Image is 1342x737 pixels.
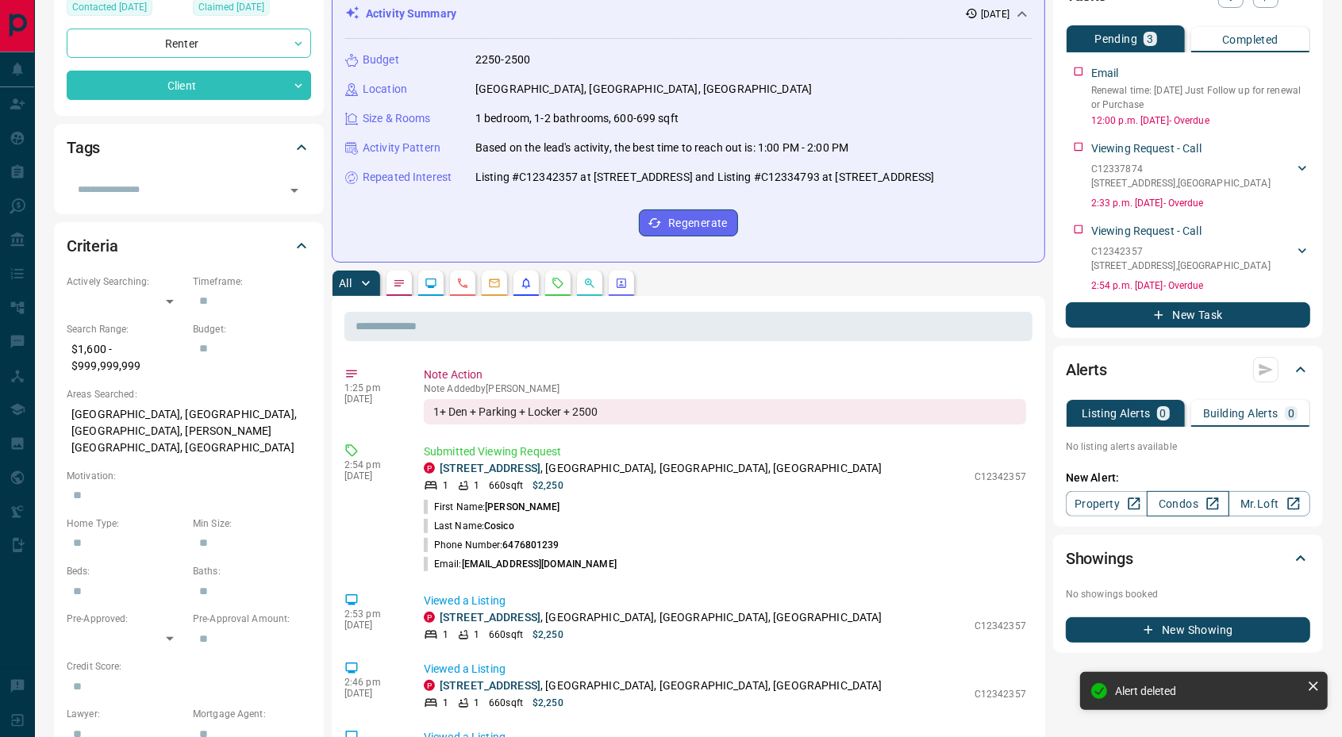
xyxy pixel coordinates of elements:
[440,609,882,626] p: , [GEOGRAPHIC_DATA], [GEOGRAPHIC_DATA], [GEOGRAPHIC_DATA]
[475,140,848,156] p: Based on the lead's activity, the best time to reach out is: 1:00 PM - 2:00 PM
[1091,223,1202,240] p: Viewing Request - Call
[363,140,440,156] p: Activity Pattern
[1203,408,1279,419] p: Building Alerts
[1091,113,1310,128] p: 12:00 p.m. [DATE] - Overdue
[344,393,400,405] p: [DATE]
[67,516,185,531] p: Home Type:
[1160,408,1167,419] p: 0
[424,680,435,691] div: property.ca
[193,274,311,289] p: Timeframe:
[67,387,311,401] p: Areas Searched:
[344,677,400,688] p: 2:46 pm
[639,209,738,236] button: Regenerate
[67,135,100,160] h2: Tags
[344,608,400,620] p: 2:53 pm
[67,336,185,379] p: $1,600 - $999,999,999
[1094,33,1137,44] p: Pending
[344,382,400,393] p: 1:25 pm
[424,557,617,571] p: Email:
[1066,357,1107,382] h2: Alerts
[363,52,399,68] p: Budget
[339,278,352,289] p: All
[424,661,1026,678] p: Viewed a Listing
[583,277,596,290] svg: Opportunities
[67,274,185,289] p: Actively Searching:
[1147,491,1229,516] a: Condos
[67,322,185,336] p: Search Range:
[533,628,563,642] p: $2,250
[1066,351,1310,389] div: Alerts
[475,52,530,68] p: 2250-2500
[424,367,1026,383] p: Note Action
[443,628,448,642] p: 1
[440,679,540,692] a: [STREET_ADDRESS]
[440,460,882,477] p: , [GEOGRAPHIC_DATA], [GEOGRAPHIC_DATA], [GEOGRAPHIC_DATA]
[502,539,559,551] span: 6476801239
[1091,159,1310,194] div: C12337874[STREET_ADDRESS],[GEOGRAPHIC_DATA]
[393,277,406,290] svg: Notes
[462,559,617,570] span: [EMAIL_ADDRESS][DOMAIN_NAME]
[552,277,564,290] svg: Requests
[193,707,311,721] p: Mortgage Agent:
[344,470,400,482] p: [DATE]
[1091,259,1271,273] p: [STREET_ADDRESS] , [GEOGRAPHIC_DATA]
[1147,33,1153,44] p: 3
[193,322,311,336] p: Budget:
[489,628,523,642] p: 660 sqft
[67,227,311,265] div: Criteria
[424,399,1026,424] div: 1+ Den + Parking + Locker + 2500
[1091,65,1119,82] p: Email
[344,620,400,631] p: [DATE]
[1066,539,1310,578] div: Showings
[488,277,501,290] svg: Emails
[1066,440,1310,454] p: No listing alerts available
[1066,491,1148,516] a: Property
[981,7,1009,21] p: [DATE]
[456,277,469,290] svg: Calls
[475,110,679,127] p: 1 bedroom, 1-2 bathrooms, 600-699 sqft
[1091,140,1202,157] p: Viewing Request - Call
[1229,491,1310,516] a: Mr.Loft
[440,678,882,694] p: , [GEOGRAPHIC_DATA], [GEOGRAPHIC_DATA], [GEOGRAPHIC_DATA]
[424,612,435,623] div: property.ca
[489,696,523,710] p: 660 sqft
[193,516,311,531] p: Min Size:
[443,696,448,710] p: 1
[424,519,514,533] p: Last Name:
[67,469,311,483] p: Motivation:
[67,233,118,259] h2: Criteria
[1091,244,1271,259] p: C12342357
[1091,176,1271,190] p: [STREET_ADDRESS] , [GEOGRAPHIC_DATA]
[424,538,559,552] p: Phone Number:
[1066,617,1310,643] button: New Showing
[363,81,407,98] p: Location
[615,277,628,290] svg: Agent Actions
[1091,241,1310,276] div: C12342357[STREET_ADDRESS],[GEOGRAPHIC_DATA]
[1091,83,1310,112] p: Renewal time: [DATE] Just Follow up for renewal or Purchase
[193,564,311,578] p: Baths:
[67,71,311,100] div: Client
[67,401,311,461] p: [GEOGRAPHIC_DATA], [GEOGRAPHIC_DATA], [GEOGRAPHIC_DATA], [PERSON_NAME][GEOGRAPHIC_DATA], [GEOGRAP...
[1066,587,1310,601] p: No showings booked
[67,29,311,58] div: Renter
[424,463,435,474] div: property.ca
[193,612,311,626] p: Pre-Approval Amount:
[533,478,563,493] p: $2,250
[1288,408,1294,419] p: 0
[67,129,311,167] div: Tags
[424,383,1026,394] p: Note Added by [PERSON_NAME]
[363,169,452,186] p: Repeated Interest
[67,612,185,626] p: Pre-Approved:
[363,110,431,127] p: Size & Rooms
[485,501,559,512] span: [PERSON_NAME]
[1091,162,1271,176] p: C12337874
[975,687,1026,701] p: C12342357
[440,462,540,474] a: [STREET_ADDRESS]
[1115,685,1301,697] div: Alert deleted
[344,459,400,470] p: 2:54 pm
[475,81,812,98] p: [GEOGRAPHIC_DATA], [GEOGRAPHIC_DATA], [GEOGRAPHIC_DATA]
[520,277,533,290] svg: Listing Alerts
[475,169,935,186] p: Listing #C12342357 at [STREET_ADDRESS] and Listing #C12334793 at [STREET_ADDRESS]
[975,619,1026,633] p: C12342357
[67,659,311,674] p: Credit Score:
